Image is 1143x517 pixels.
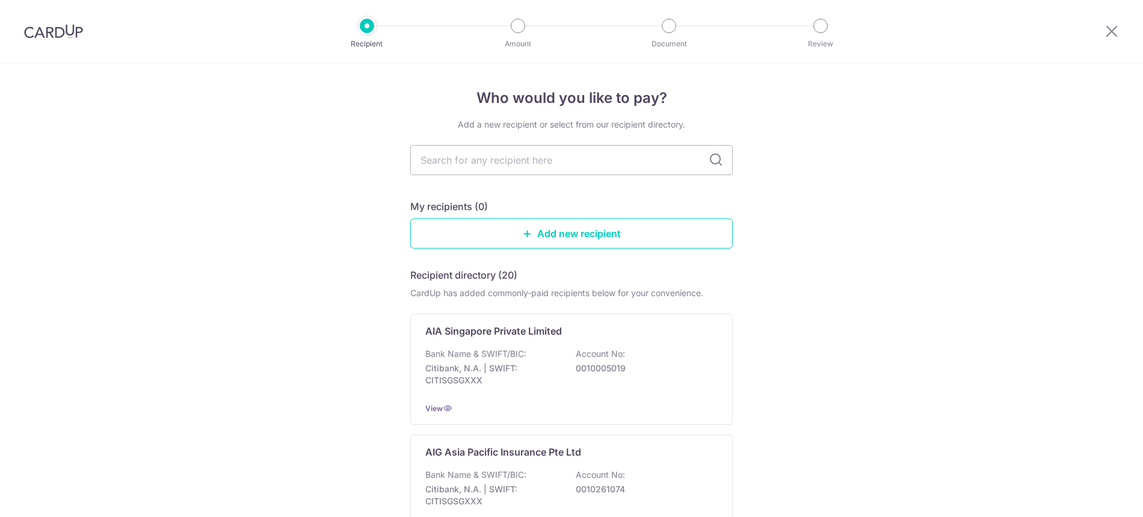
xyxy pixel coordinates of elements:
[473,38,562,50] p: Amount
[576,469,625,481] p: Account No:
[425,469,526,481] p: Bank Name & SWIFT/BIC:
[576,348,625,360] p: Account No:
[425,404,443,413] a: View
[425,362,560,386] p: Citibank, N.A. | SWIFT: CITISGSGXXX
[24,24,83,39] img: CardUp
[410,145,733,175] input: Search for any recipient here
[425,348,526,360] p: Bank Name & SWIFT/BIC:
[410,268,517,282] h5: Recipient directory (20)
[410,87,733,109] h4: Who would you like to pay?
[425,483,560,507] p: Citibank, N.A. | SWIFT: CITISGSGXXX
[576,362,710,374] p: 0010005019
[410,119,733,131] div: Add a new recipient or select from our recipient directory.
[624,38,713,50] p: Document
[322,38,411,50] p: Recipient
[576,483,710,495] p: 0010261074
[425,324,562,338] p: AIA Singapore Private Limited
[410,287,733,299] div: CardUp has added commonly-paid recipients below for your convenience.
[410,218,733,249] a: Add new recipient
[425,445,581,459] p: AIG Asia Pacific Insurance Pte Ltd
[776,38,865,50] p: Review
[410,199,488,214] h5: My recipients (0)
